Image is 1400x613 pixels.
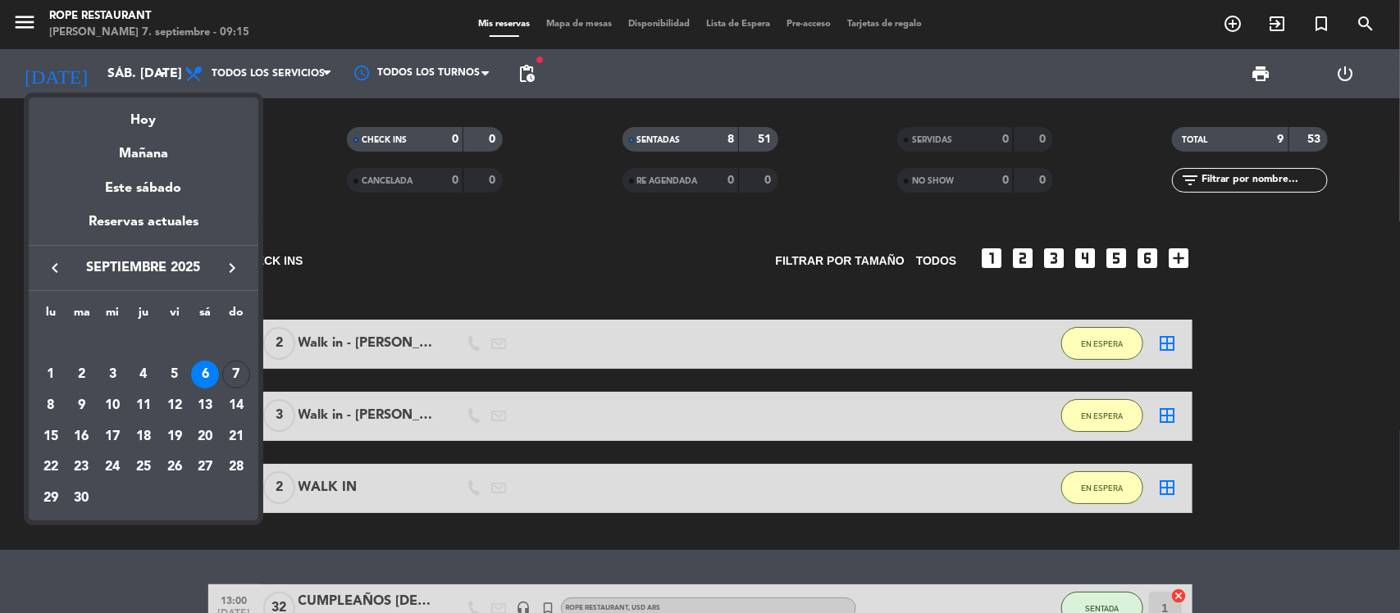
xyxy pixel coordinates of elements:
[159,390,190,421] td: 12 de septiembre de 2025
[222,258,242,278] i: keyboard_arrow_right
[37,423,65,451] div: 15
[221,390,252,421] td: 14 de septiembre de 2025
[159,452,190,484] td: 26 de septiembre de 2025
[68,392,96,420] div: 9
[190,452,221,484] td: 27 de septiembre de 2025
[130,453,157,481] div: 25
[37,361,65,388] div: 1
[222,392,250,420] div: 14
[37,392,65,420] div: 8
[35,329,252,360] td: SEP.
[97,421,128,452] td: 17 de septiembre de 2025
[35,359,66,390] td: 1 de septiembre de 2025
[191,423,219,451] div: 20
[221,303,252,329] th: domingo
[66,303,98,329] th: martes
[191,453,219,481] div: 27
[130,423,157,451] div: 18
[191,392,219,420] div: 13
[159,359,190,390] td: 5 de septiembre de 2025
[68,423,96,451] div: 16
[159,421,190,452] td: 19 de septiembre de 2025
[128,303,159,329] th: jueves
[97,359,128,390] td: 3 de septiembre de 2025
[98,453,126,481] div: 24
[190,359,221,390] td: 6 de septiembre de 2025
[29,166,258,211] div: Este sábado
[221,452,252,484] td: 28 de septiembre de 2025
[66,421,98,452] td: 16 de septiembre de 2025
[68,453,96,481] div: 23
[97,303,128,329] th: miércoles
[130,361,157,388] div: 4
[37,453,65,481] div: 22
[161,453,189,481] div: 26
[70,257,217,279] span: septiembre 2025
[35,421,66,452] td: 15 de septiembre de 2025
[29,211,258,245] div: Reservas actuales
[190,421,221,452] td: 20 de septiembre de 2025
[29,131,258,165] div: Mañana
[35,390,66,421] td: 8 de septiembre de 2025
[98,361,126,388] div: 3
[191,361,219,388] div: 6
[190,303,221,329] th: sábado
[97,452,128,484] td: 24 de septiembre de 2025
[97,390,128,421] td: 10 de septiembre de 2025
[68,484,96,512] div: 30
[35,452,66,484] td: 22 de septiembre de 2025
[35,303,66,329] th: lunes
[222,361,250,388] div: 7
[190,390,221,421] td: 13 de septiembre de 2025
[221,421,252,452] td: 21 de septiembre de 2025
[66,483,98,514] td: 30 de septiembre de 2025
[128,390,159,421] td: 11 de septiembre de 2025
[161,423,189,451] div: 19
[98,423,126,451] div: 17
[221,359,252,390] td: 7 de septiembre de 2025
[222,423,250,451] div: 21
[66,359,98,390] td: 2 de septiembre de 2025
[161,392,189,420] div: 12
[159,303,190,329] th: viernes
[66,452,98,484] td: 23 de septiembre de 2025
[37,484,65,512] div: 29
[222,453,250,481] div: 28
[29,98,258,131] div: Hoy
[66,390,98,421] td: 9 de septiembre de 2025
[128,359,159,390] td: 4 de septiembre de 2025
[68,361,96,388] div: 2
[45,258,65,278] i: keyboard_arrow_left
[128,421,159,452] td: 18 de septiembre de 2025
[98,392,126,420] div: 10
[35,483,66,514] td: 29 de septiembre de 2025
[128,452,159,484] td: 25 de septiembre de 2025
[217,257,247,279] button: keyboard_arrow_right
[130,392,157,420] div: 11
[40,257,70,279] button: keyboard_arrow_left
[161,361,189,388] div: 5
